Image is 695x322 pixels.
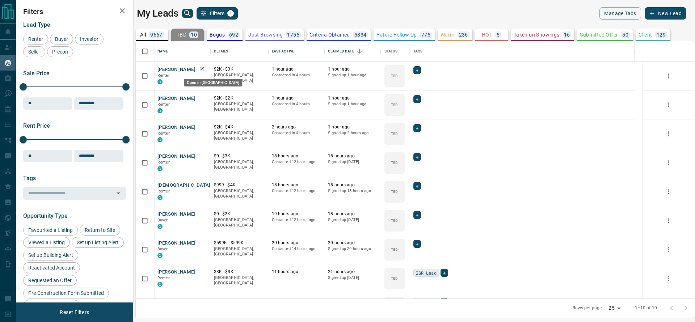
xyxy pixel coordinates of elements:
p: Client [639,32,652,37]
div: Tags [410,41,635,62]
p: TBD [391,247,398,252]
p: [GEOGRAPHIC_DATA], [GEOGRAPHIC_DATA] [214,217,265,228]
span: Opportunity Type [23,212,68,219]
p: 2 hours ago [272,124,321,130]
button: [PERSON_NAME] [157,240,195,247]
p: Bogus [210,32,225,37]
p: [GEOGRAPHIC_DATA], [GEOGRAPHIC_DATA] [214,72,265,84]
span: ISR Lead [416,269,437,276]
span: Investor [77,36,101,42]
button: [PERSON_NAME] [157,211,195,218]
span: Renter [26,36,46,42]
button: [PERSON_NAME] [157,124,195,131]
p: Signed up 1 hour ago [328,101,377,107]
button: [PERSON_NAME] [157,269,195,276]
button: more [663,244,674,255]
p: 1 hour ago [328,66,377,72]
div: Last Active [268,41,325,62]
span: + [416,124,418,132]
button: more [663,273,674,284]
p: Taken on Showings [514,32,560,37]
p: 10 [191,32,197,37]
p: TBD [177,32,186,37]
div: Last Active [272,41,294,62]
span: ISR Lead [416,298,437,305]
div: Open in [GEOGRAPHIC_DATA] [184,79,242,86]
p: 11 hours ago [272,269,321,275]
p: Contacted in 4 hours [272,101,321,107]
a: Open in New Tab [197,64,207,74]
div: Seller [23,46,45,57]
span: Requested an Offer [26,277,74,283]
div: + [413,66,421,74]
div: Buyer [50,34,73,45]
h2: Filters [23,7,126,16]
button: Sort [354,46,365,56]
span: Renter [157,131,170,136]
p: [GEOGRAPHIC_DATA], [GEOGRAPHIC_DATA] [214,246,265,257]
p: $2K - $3K [214,66,265,72]
p: [GEOGRAPHIC_DATA], [GEOGRAPHIC_DATA] [214,101,265,113]
button: [PERSON_NAME] [157,66,195,73]
div: + [441,298,448,306]
div: Status [381,41,410,62]
span: + [443,298,446,305]
div: condos.ca [157,282,163,287]
span: Buyer [157,218,168,223]
p: Contacted 14 hours ago [272,246,321,252]
div: Name [154,41,210,62]
div: Reactivated Account [23,262,80,273]
span: Lead Type [23,21,50,28]
p: Contacted in 4 hours [272,72,321,78]
span: Pre-Construction Form Submitted [26,290,106,296]
p: 18 hours ago [272,182,321,188]
button: more [663,128,674,139]
div: Return to Site [80,225,120,236]
span: Renter [157,73,170,78]
p: 1 hour ago [328,95,377,101]
button: Reset Filters [55,306,94,318]
span: + [416,67,418,74]
p: 1–10 of 10 [635,305,657,311]
button: Manage Tabs [599,7,641,20]
div: condos.ca [157,79,163,84]
span: + [416,153,418,161]
span: Tags [23,175,36,182]
p: Warm [441,32,455,37]
span: + [416,182,418,190]
p: Contacted 12 hours ago [272,188,321,194]
p: [GEOGRAPHIC_DATA], [GEOGRAPHIC_DATA] [214,130,265,141]
button: [DEMOGRAPHIC_DATA][PERSON_NAME] [157,182,249,189]
p: Just Browsing [248,32,283,37]
p: 236 [459,32,468,37]
p: [GEOGRAPHIC_DATA], [GEOGRAPHIC_DATA] [214,275,265,286]
p: Criteria Obtained [309,32,350,37]
button: more [663,157,674,168]
button: [PERSON_NAME] [157,298,195,305]
span: Favourited a Listing [26,227,75,233]
span: Viewed a Listing [26,240,67,245]
div: Status [384,41,398,62]
p: TBD [391,102,398,107]
p: [GEOGRAPHIC_DATA], [GEOGRAPHIC_DATA] [214,159,265,170]
p: 9667 [150,32,163,37]
button: more [663,99,674,110]
button: [PERSON_NAME] [157,95,195,102]
div: + [413,182,421,190]
div: + [413,240,421,248]
p: TBD [391,218,398,223]
div: + [441,269,448,277]
p: 22 hours ago [328,298,377,304]
p: Future Follow Up [376,32,417,37]
div: Requested an Offer [23,275,77,286]
button: search button [182,9,193,18]
p: Rows per page: [573,305,603,311]
div: condos.ca [157,108,163,113]
span: Sale Price [23,70,50,77]
span: Set up Building Alert [26,252,76,258]
div: Tags [413,41,423,62]
div: condos.ca [157,195,163,200]
p: 16 [564,32,570,37]
div: Favourited a Listing [23,225,78,236]
span: + [443,269,446,276]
